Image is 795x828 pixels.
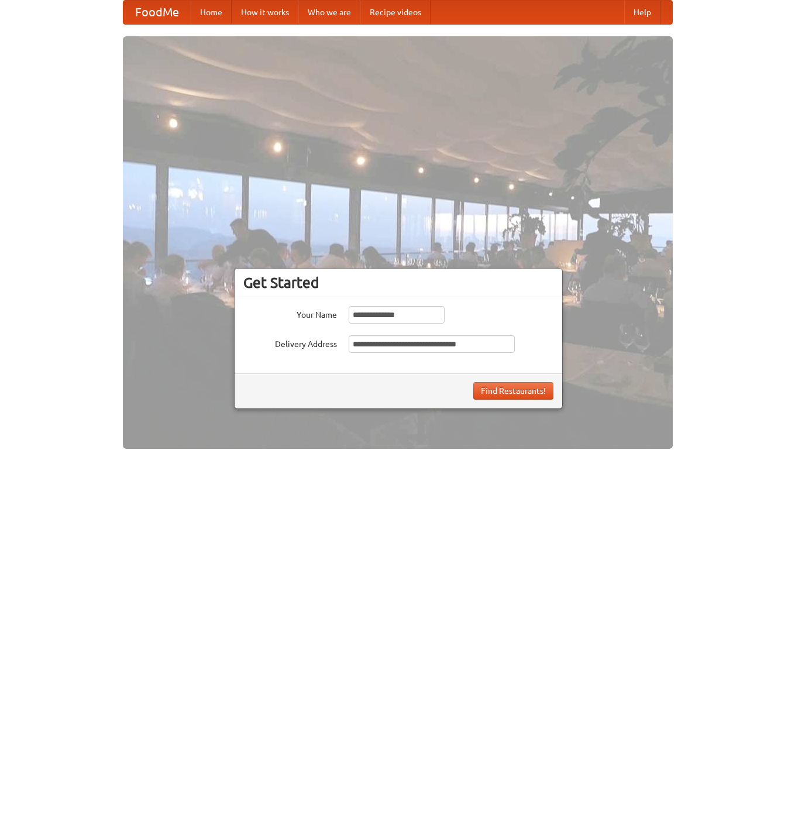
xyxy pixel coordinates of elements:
a: Who we are [298,1,360,24]
h3: Get Started [243,274,553,291]
a: Recipe videos [360,1,431,24]
label: Delivery Address [243,335,337,350]
a: Help [624,1,660,24]
label: Your Name [243,306,337,321]
a: How it works [232,1,298,24]
a: FoodMe [123,1,191,24]
button: Find Restaurants! [473,382,553,400]
a: Home [191,1,232,24]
